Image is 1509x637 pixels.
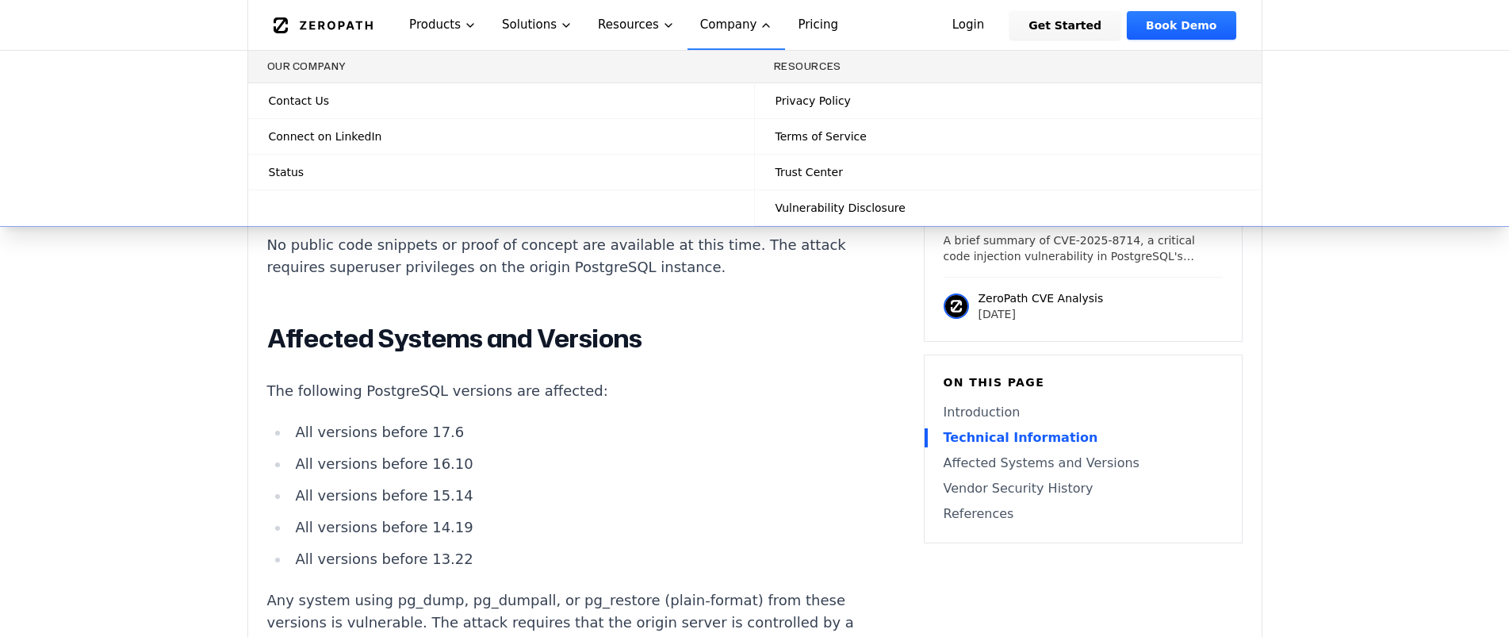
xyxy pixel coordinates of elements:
[267,234,857,278] p: No public code snippets or proof of concept are available at this time. The attack requires super...
[289,453,857,475] li: All versions before 16.10
[944,232,1223,264] p: A brief summary of CVE-2025-8714, a critical code injection vulnerability in PostgreSQL's pg_dump...
[755,83,1262,118] a: Privacy Policy
[269,164,304,180] span: Status
[289,485,857,507] li: All versions before 15.14
[267,380,857,402] p: The following PostgreSQL versions are affected:
[776,164,843,180] span: Trust Center
[1127,11,1235,40] a: Book Demo
[248,119,754,154] a: Connect on LinkedIn
[979,290,1104,306] p: ZeroPath CVE Analysis
[1009,11,1120,40] a: Get Started
[944,403,1223,422] a: Introduction
[289,516,857,539] li: All versions before 14.19
[774,60,1243,73] h3: Resources
[248,155,754,190] a: Status
[944,294,969,319] img: ZeroPath CVE Analysis
[776,200,906,216] span: Vulnerability Disclosure
[269,93,329,109] span: Contact Us
[979,306,1104,322] p: [DATE]
[933,11,1004,40] a: Login
[248,83,754,118] a: Contact Us
[269,129,382,144] span: Connect on LinkedIn
[944,479,1223,498] a: Vendor Security History
[755,190,1262,225] a: Vulnerability Disclosure
[944,374,1223,390] h6: On this page
[944,454,1223,473] a: Affected Systems and Versions
[755,155,1262,190] a: Trust Center
[267,323,857,355] h2: Affected Systems and Versions
[776,93,851,109] span: Privacy Policy
[944,505,1223,524] a: References
[289,421,857,443] li: All versions before 17.6
[755,119,1262,154] a: Terms of Service
[944,428,1223,447] a: Technical Information
[776,129,867,144] span: Terms of Service
[289,548,857,570] li: All versions before 13.22
[267,60,735,73] h3: Our Company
